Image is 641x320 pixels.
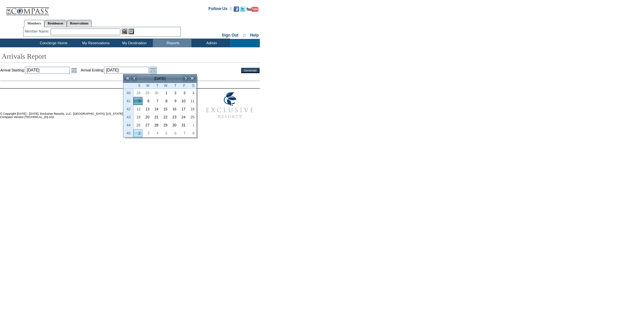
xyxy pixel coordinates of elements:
a: >> [189,75,196,82]
th: Monday [142,83,152,89]
a: Open the calendar popup. [150,67,157,74]
td: Sunday, November 02, 2025 [133,129,142,137]
input: Generate [241,68,259,73]
td: Monday, October 20, 2025 [142,113,152,121]
a: 5 [134,97,142,105]
a: 21 [152,113,160,121]
a: 8 [161,97,169,105]
td: [DATE] [137,75,182,82]
a: 2 [134,129,142,137]
td: Friday, October 10, 2025 [178,97,187,105]
a: 11 [188,97,196,105]
th: 43 [123,113,133,121]
td: Friday, October 31, 2025 [178,121,187,129]
td: Saturday, October 25, 2025 [187,113,196,121]
td: Sunday, October 12, 2025 [133,105,142,113]
td: Saturday, October 18, 2025 [187,105,196,113]
a: 3 [143,129,151,137]
a: 24 [179,113,187,121]
td: Monday, October 13, 2025 [142,105,152,113]
td: Wednesday, October 08, 2025 [161,97,170,105]
td: Monday, September 29, 2025 [142,89,152,97]
span: :: [243,33,246,38]
td: Tuesday, October 21, 2025 [152,113,161,121]
td: Tuesday, October 14, 2025 [152,105,161,113]
td: Thursday, October 23, 2025 [169,113,178,121]
a: 5 [161,129,169,137]
th: 40 [123,89,133,97]
td: Follow Us :: [209,6,232,14]
a: 10 [179,97,187,105]
td: Thursday, October 09, 2025 [169,97,178,105]
td: Thursday, October 02, 2025 [169,89,178,97]
a: 29 [143,89,151,97]
td: Friday, October 03, 2025 [178,89,187,97]
td: Monday, November 03, 2025 [142,129,152,137]
th: Sunday [133,83,142,89]
td: Wednesday, November 05, 2025 [161,129,170,137]
td: Admin [191,39,230,47]
td: Wednesday, October 15, 2025 [161,105,170,113]
img: Exclusive Resorts [200,89,260,122]
th: Tuesday [152,83,161,89]
td: My Reservations [76,39,114,47]
td: Friday, October 24, 2025 [178,113,187,121]
a: 1 [188,121,196,129]
a: 7 [179,129,187,137]
td: Tuesday, October 07, 2025 [152,97,161,105]
a: 29 [161,121,169,129]
a: Help [250,33,259,38]
a: Become our fan on Facebook [234,8,239,12]
th: 45 [123,129,133,137]
th: Saturday [187,83,196,89]
td: Wednesday, October 22, 2025 [161,113,170,121]
a: 7 [152,97,160,105]
td: Friday, November 07, 2025 [178,129,187,137]
td: Thursday, October 16, 2025 [169,105,178,113]
a: 31 [179,121,187,129]
td: Wednesday, October 29, 2025 [161,121,170,129]
a: 12 [134,105,142,113]
td: Monday, October 06, 2025 [142,97,152,105]
a: 18 [188,105,196,113]
td: Reports [153,39,191,47]
a: 13 [143,105,151,113]
a: 6 [170,129,178,137]
a: 14 [152,105,160,113]
td: Saturday, October 11, 2025 [187,97,196,105]
td: Wednesday, October 01, 2025 [161,89,170,97]
a: > [182,75,189,82]
a: Follow us on Twitter [240,8,245,12]
img: Compass Home [6,2,49,15]
td: Sunday, October 19, 2025 [133,113,142,121]
th: Thursday [169,83,178,89]
a: Sign Out [222,33,238,38]
td: Sunday, October 26, 2025 [133,121,142,129]
a: 20 [143,113,151,121]
a: 4 [188,89,196,97]
a: 17 [179,105,187,113]
a: 22 [161,113,169,121]
img: Become our fan on Facebook [234,6,239,12]
td: Saturday, October 04, 2025 [187,89,196,97]
img: View [122,29,127,34]
td: My Destination [114,39,153,47]
a: 28 [152,121,160,129]
th: 42 [123,105,133,113]
a: 15 [161,105,169,113]
a: < [131,75,137,82]
img: Follow us on Twitter [240,6,245,12]
td: Tuesday, October 28, 2025 [152,121,161,129]
a: 26 [134,121,142,129]
td: Thursday, October 30, 2025 [169,121,178,129]
td: Tuesday, November 04, 2025 [152,129,161,137]
a: 4 [152,129,160,137]
a: 1 [161,89,169,97]
a: Reservations [67,20,92,27]
a: 25 [188,113,196,121]
a: 2 [170,89,178,97]
a: 8 [188,129,196,137]
div: Member Name: [25,29,51,34]
td: Sunday, October 05, 2025 [133,97,142,105]
td: Concierge Home [30,39,76,47]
